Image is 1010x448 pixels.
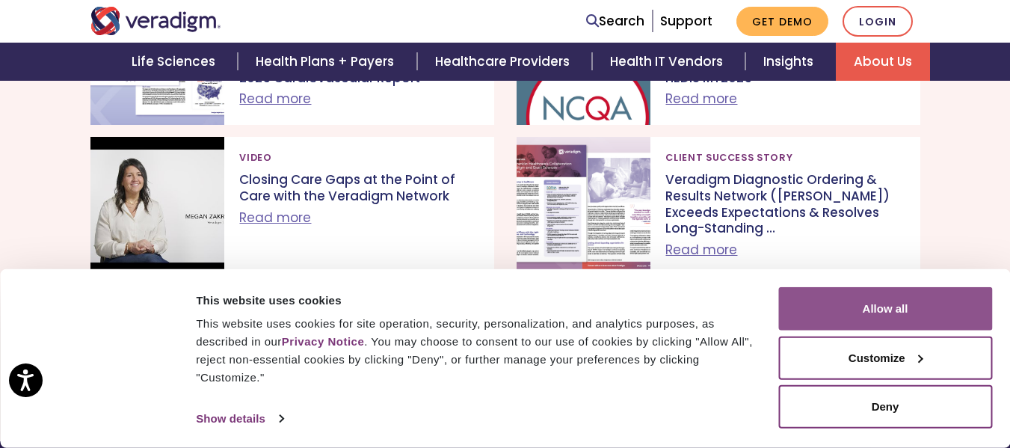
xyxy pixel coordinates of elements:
[417,43,592,81] a: Healthcare Providers
[778,385,992,429] button: Deny
[196,315,761,387] div: This website uses cookies for site operation, security, personalization, and analytics purposes, ...
[665,146,792,170] span: Client Success Story
[665,241,737,259] a: Read more
[665,172,905,236] p: Veradigm Diagnostic Ordering & Results Network ([PERSON_NAME]) Exceeds Expectations & Resolves Lo...
[282,335,364,348] a: Privacy Notice
[665,90,737,108] a: Read more
[239,90,311,108] a: Read more
[239,209,311,227] a: Read more
[843,6,913,37] a: Login
[90,7,221,35] img: Veradigm logo
[238,43,416,81] a: Health Plans + Payers
[745,43,836,81] a: Insights
[836,43,930,81] a: About Us
[778,336,992,379] button: Customize
[778,287,992,331] button: Allow all
[592,43,745,81] a: Health IT Vendors
[114,43,238,81] a: Life Sciences
[586,11,644,31] a: Search
[660,12,712,30] a: Support
[665,38,905,87] p: Veradigm Quality Analytics Achieves NCQA Measure Certification™ for HEDIS MY2025
[239,38,478,87] p: Unveiling the Latest ASCVD Risk Insights: Veradigm's Comprehensive 2025 Cardiovascular Report
[196,291,761,309] div: This website uses cookies
[239,172,478,204] p: Closing Care Gaps at the Point of Care with the Veradigm Network
[239,146,271,170] span: Video
[196,408,283,430] a: Show details
[736,7,828,36] a: Get Demo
